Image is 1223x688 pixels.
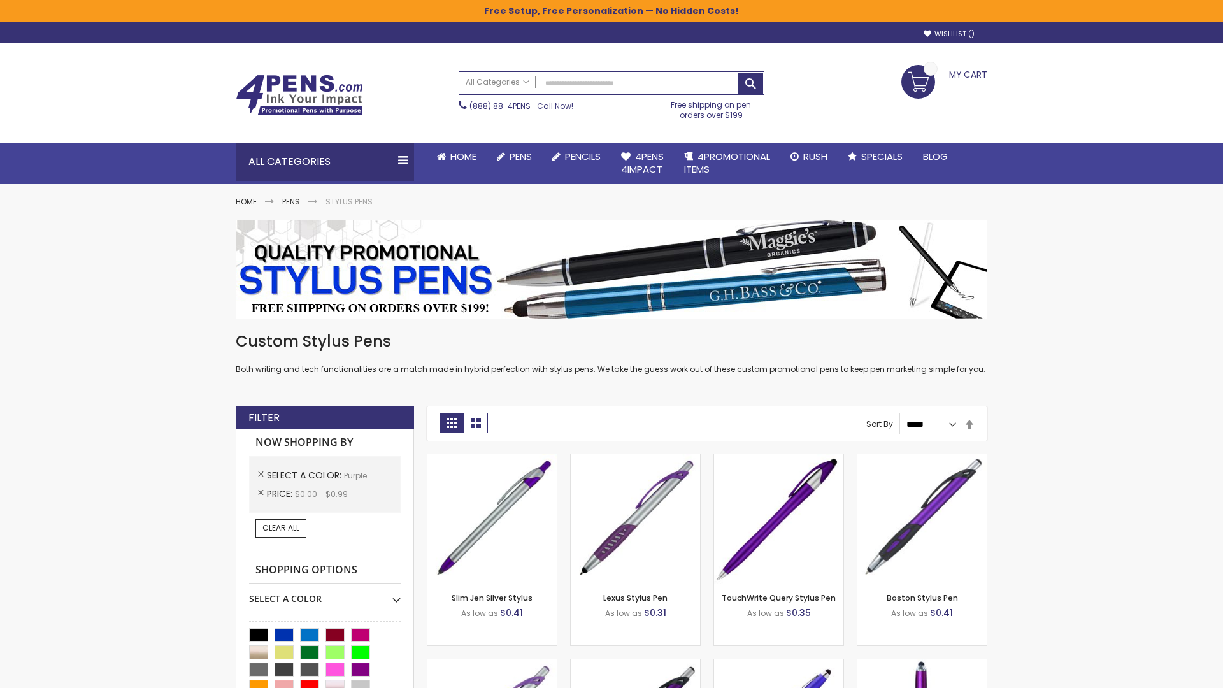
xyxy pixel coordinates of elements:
[714,454,843,584] img: TouchWrite Query Stylus Pen-Purple
[459,72,536,93] a: All Categories
[236,331,987,352] h1: Custom Stylus Pens
[249,584,401,605] div: Select A Color
[722,592,836,603] a: TouchWrite Query Stylus Pen
[450,150,476,163] span: Home
[924,29,975,39] a: Wishlist
[236,220,987,319] img: Stylus Pens
[571,454,700,464] a: Lexus Stylus Pen-Purple
[913,143,958,171] a: Blog
[236,331,987,375] div: Both writing and tech functionalities are a match made in hybrid perfection with stylus pens. We ...
[249,557,401,584] strong: Shopping Options
[469,101,573,111] span: - Call Now!
[427,454,557,584] img: Slim Jen Silver Stylus-Purple
[262,522,299,533] span: Clear All
[267,487,295,500] span: Price
[469,101,531,111] a: (888) 88-4PENS
[605,608,642,619] span: As low as
[236,75,363,115] img: 4Pens Custom Pens and Promotional Products
[571,454,700,584] img: Lexus Stylus Pen-Purple
[282,196,300,207] a: Pens
[344,470,367,481] span: Purple
[427,454,557,464] a: Slim Jen Silver Stylus-Purple
[674,143,780,184] a: 4PROMOTIONALITEMS
[267,469,344,482] span: Select A Color
[857,454,987,584] img: Boston Stylus Pen-Purple
[786,606,811,619] span: $0.35
[887,592,958,603] a: Boston Stylus Pen
[857,454,987,464] a: Boston Stylus Pen-Purple
[780,143,838,171] a: Rush
[714,454,843,464] a: TouchWrite Query Stylus Pen-Purple
[295,489,348,499] span: $0.00 - $0.99
[866,419,893,429] label: Sort By
[644,606,666,619] span: $0.31
[803,150,827,163] span: Rush
[571,659,700,670] a: Lexus Metallic Stylus Pen-Purple
[621,150,664,176] span: 4Pens 4impact
[747,608,784,619] span: As low as
[838,143,913,171] a: Specials
[923,150,948,163] span: Blog
[684,150,770,176] span: 4PROMOTIONAL ITEMS
[440,413,464,433] strong: Grid
[891,608,928,619] span: As low as
[857,659,987,670] a: TouchWrite Command Stylus Pen-Purple
[500,606,523,619] span: $0.41
[427,143,487,171] a: Home
[542,143,611,171] a: Pencils
[461,608,498,619] span: As low as
[249,429,401,456] strong: Now Shopping by
[603,592,668,603] a: Lexus Stylus Pen
[236,143,414,181] div: All Categories
[487,143,542,171] a: Pens
[255,519,306,537] a: Clear All
[930,606,953,619] span: $0.41
[510,150,532,163] span: Pens
[452,592,533,603] a: Slim Jen Silver Stylus
[236,196,257,207] a: Home
[466,77,529,87] span: All Categories
[658,95,765,120] div: Free shipping on pen orders over $199
[714,659,843,670] a: Sierra Stylus Twist Pen-Purple
[248,411,280,425] strong: Filter
[427,659,557,670] a: Boston Silver Stylus Pen-Purple
[611,143,674,184] a: 4Pens4impact
[861,150,903,163] span: Specials
[565,150,601,163] span: Pencils
[325,196,373,207] strong: Stylus Pens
